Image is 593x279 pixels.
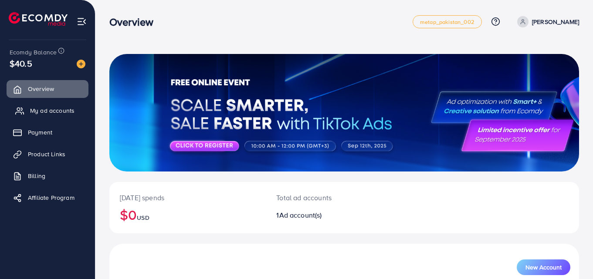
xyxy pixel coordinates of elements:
a: [PERSON_NAME] [514,16,579,27]
a: Product Links [7,145,88,163]
iframe: Chat [556,240,586,272]
a: Billing [7,167,88,185]
span: Payment [28,128,52,137]
span: $40.5 [10,57,32,70]
h3: Overview [109,16,160,28]
a: My ad accounts [7,102,88,119]
img: image [77,60,85,68]
h2: $0 [120,206,255,223]
span: USD [137,213,149,222]
span: New Account [525,264,562,270]
button: New Account [517,259,570,275]
p: [PERSON_NAME] [532,17,579,27]
span: metap_pakistan_002 [420,19,474,25]
span: Billing [28,171,45,180]
span: Affiliate Program [28,193,75,202]
a: metap_pakistan_002 [413,15,482,28]
a: Affiliate Program [7,189,88,206]
span: Ecomdy Balance [10,48,57,57]
img: logo [9,12,68,26]
h2: 1 [276,211,373,219]
span: Ad account(s) [279,210,322,220]
p: Total ad accounts [276,192,373,203]
span: Product Links [28,150,65,158]
span: Overview [28,84,54,93]
p: [DATE] spends [120,192,255,203]
a: Payment [7,124,88,141]
a: Overview [7,80,88,97]
span: My ad accounts [30,106,75,115]
img: menu [77,17,87,27]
